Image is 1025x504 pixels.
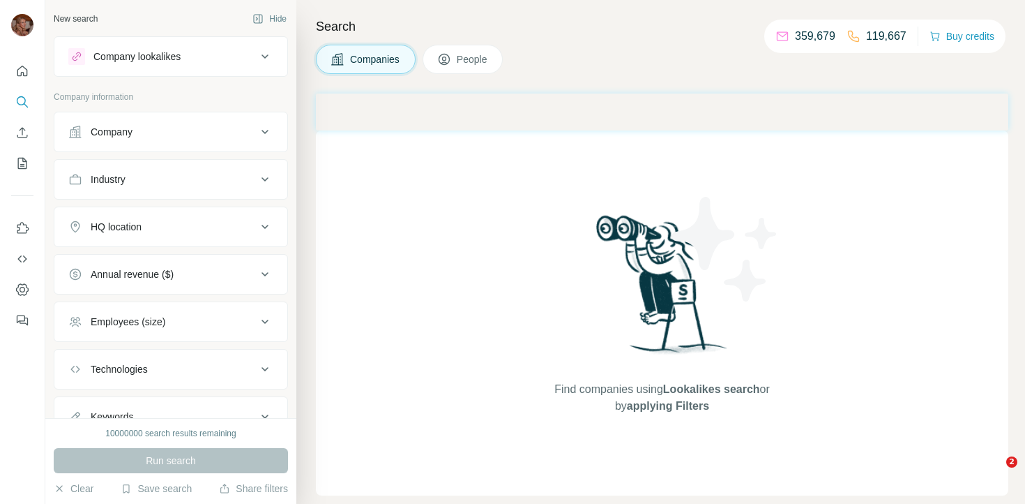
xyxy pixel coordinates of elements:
[54,482,93,496] button: Clear
[243,8,296,29] button: Hide
[11,277,33,302] button: Dashboard
[662,186,788,312] img: Surfe Illustration - Stars
[316,94,1008,131] iframe: Banner
[457,52,489,66] span: People
[11,59,33,84] button: Quick start
[54,305,287,339] button: Employees (size)
[11,120,33,145] button: Enrich CSV
[663,383,760,395] span: Lookalikes search
[54,258,287,291] button: Annual revenue ($)
[54,91,288,103] p: Company information
[866,28,906,45] p: 119,667
[219,482,288,496] button: Share filters
[91,315,165,329] div: Employees (size)
[11,246,33,272] button: Use Surfe API
[54,115,287,149] button: Company
[11,89,33,114] button: Search
[795,28,835,45] p: 359,679
[105,427,236,440] div: 10000000 search results remaining
[54,353,287,386] button: Technologies
[91,410,133,424] div: Keywords
[550,381,773,415] span: Find companies using or by
[54,163,287,196] button: Industry
[54,13,98,25] div: New search
[350,52,401,66] span: Companies
[91,125,132,139] div: Company
[91,267,174,281] div: Annual revenue ($)
[54,400,287,433] button: Keywords
[91,220,142,234] div: HQ location
[316,17,1008,36] h4: Search
[11,308,33,333] button: Feedback
[978,457,1011,490] iframe: Intercom live chat
[929,27,994,46] button: Buy credits
[11,216,33,241] button: Use Surfe on LinkedIn
[91,362,148,376] div: Technologies
[627,400,709,412] span: applying Filters
[93,50,181,64] div: Company lookalikes
[11,14,33,36] img: Avatar
[121,482,192,496] button: Save search
[590,212,735,367] img: Surfe Illustration - Woman searching with binoculars
[91,172,126,186] div: Industry
[11,151,33,176] button: My lists
[1006,457,1017,468] span: 2
[54,40,287,73] button: Company lookalikes
[54,210,287,244] button: HQ location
